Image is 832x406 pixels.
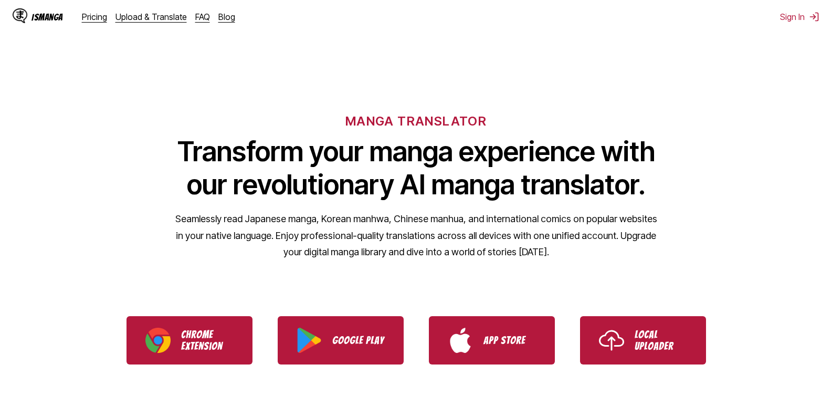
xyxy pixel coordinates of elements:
[195,12,210,22] a: FAQ
[181,329,234,352] p: Chrome Extension
[483,335,536,346] p: App Store
[175,135,658,201] h1: Transform your manga experience with our revolutionary AI manga translator.
[429,316,555,365] a: Download IsManga from App Store
[345,113,487,129] h6: MANGA TRANSLATOR
[780,12,819,22] button: Sign In
[13,8,82,25] a: IsManga LogoIsManga
[297,328,322,353] img: Google Play logo
[278,316,404,365] a: Download IsManga from Google Play
[82,12,107,22] a: Pricing
[145,328,171,353] img: Chrome logo
[31,12,63,22] div: IsManga
[115,12,187,22] a: Upload & Translate
[13,8,27,23] img: IsManga Logo
[218,12,235,22] a: Blog
[599,328,624,353] img: Upload icon
[809,12,819,22] img: Sign out
[332,335,385,346] p: Google Play
[448,328,473,353] img: App Store logo
[127,316,252,365] a: Download IsManga Chrome Extension
[580,316,706,365] a: Use IsManga Local Uploader
[635,329,687,352] p: Local Uploader
[175,211,658,261] p: Seamlessly read Japanese manga, Korean manhwa, Chinese manhua, and international comics on popula...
